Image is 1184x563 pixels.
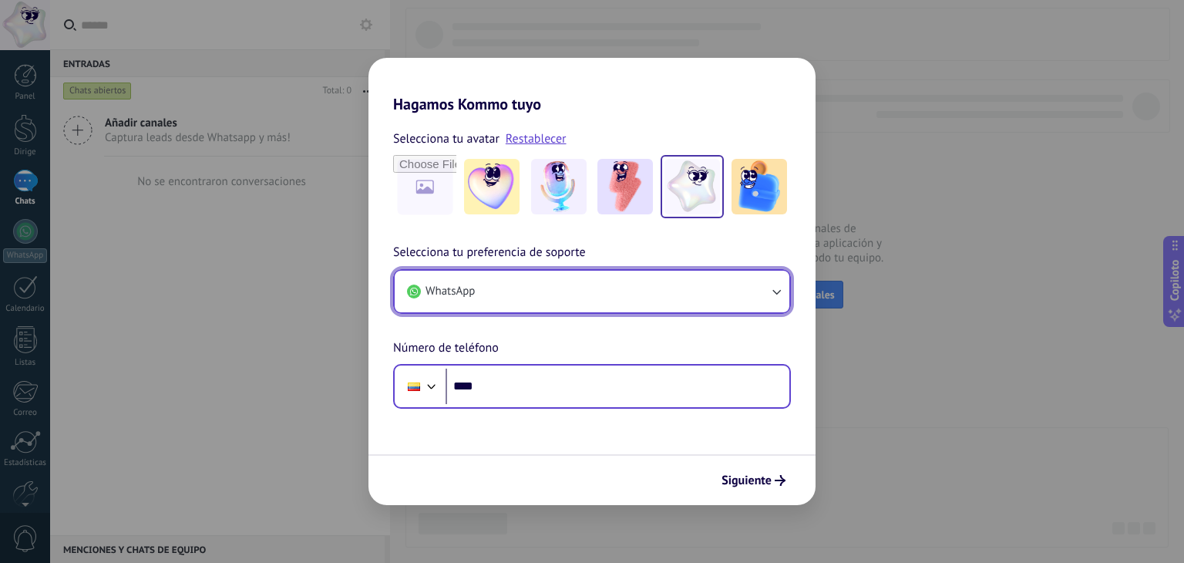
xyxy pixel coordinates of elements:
font: Selecciona tu preferencia de soporte [393,244,586,260]
a: Restablecer [506,131,567,147]
font: WhatsApp [425,284,475,298]
div: Ecuador: +593 [399,370,429,403]
img: -2.jpeg [531,159,587,214]
font: Siguiente [721,473,772,488]
font: Número de teléfono [393,340,499,356]
button: WhatsApp [395,271,789,312]
font: Selecciona tu avatar [393,131,499,147]
button: Siguiente [715,467,792,494]
img: -4.jpeg [664,159,720,214]
img: -5.jpeg [732,159,787,214]
img: -3.jpeg [597,159,653,214]
img: -1.jpeg [464,159,520,214]
font: Hagamos Kommo tuyo [393,94,541,114]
